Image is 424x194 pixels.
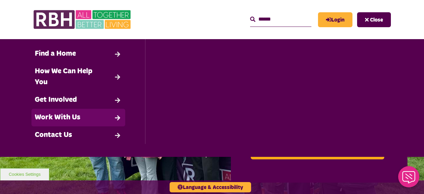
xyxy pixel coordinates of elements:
button: Navigation [357,12,391,27]
a: MyRBH [318,12,352,27]
a: RBH Open Day and 2025 Annual Members' Meeting [251,140,384,160]
a: Get Involved [31,91,125,109]
button: Language & Accessibility [170,182,251,192]
input: Search [250,12,311,27]
img: RBH [33,7,132,32]
a: How We Can Help You [31,63,125,91]
span: Close [370,17,383,23]
a: Find a Home [31,45,125,63]
iframe: Netcall Web Assistant for live chat [394,164,424,194]
a: Contact Us [31,126,125,144]
a: Work With Us [31,109,125,126]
